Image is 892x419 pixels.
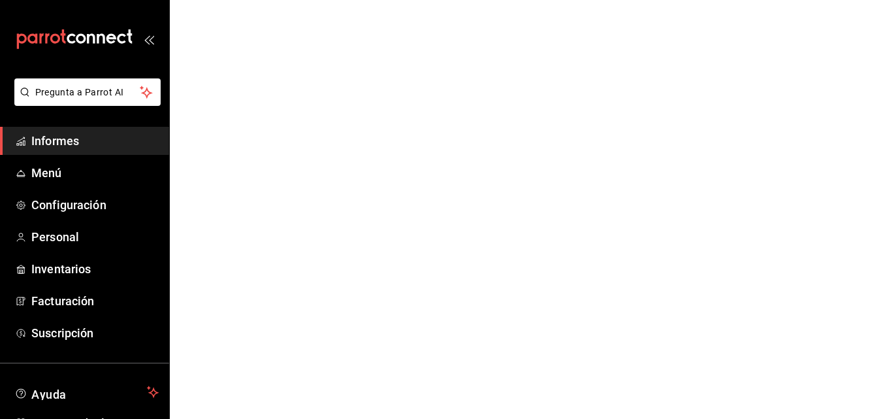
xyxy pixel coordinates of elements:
[31,198,106,212] font: Configuración
[31,166,62,180] font: Menú
[31,230,79,244] font: Personal
[31,134,79,148] font: Informes
[31,262,91,276] font: Inventarios
[14,78,161,106] button: Pregunta a Parrot AI
[35,87,124,97] font: Pregunta a Parrot AI
[144,34,154,44] button: abrir_cajón_menú
[31,294,94,308] font: Facturación
[31,326,93,340] font: Suscripción
[9,95,161,109] a: Pregunta a Parrot AI
[31,388,67,401] font: Ayuda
